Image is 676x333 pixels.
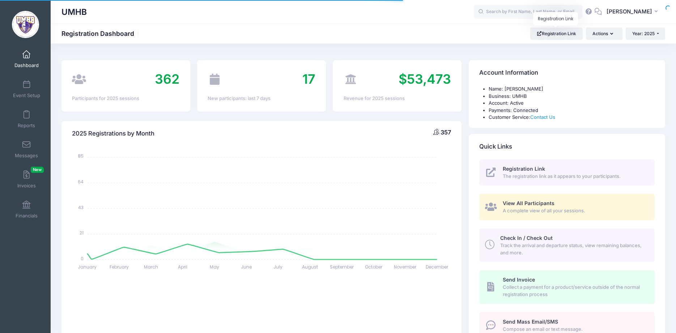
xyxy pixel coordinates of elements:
a: Dashboard [9,46,44,72]
tspan: April [178,264,187,270]
span: New [31,167,44,173]
li: Customer Service: [489,114,655,121]
tspan: February [110,264,129,270]
span: Compose an email or text message. [503,326,646,333]
tspan: August [302,264,318,270]
span: 357 [441,129,451,136]
tspan: October [365,264,383,270]
h1: Registration Dashboard [61,30,140,37]
div: Registration Link [533,12,578,26]
tspan: 85 [78,153,84,159]
li: Account: Active [489,100,655,107]
tspan: March [144,264,158,270]
span: Dashboard [14,62,39,68]
h4: Account Information [479,63,538,83]
span: Send Invoice [503,276,535,283]
button: Year: 2025 [626,28,665,40]
span: $53,473 [399,71,451,87]
a: Financials [9,197,44,222]
tspan: June [241,264,252,270]
tspan: 21 [80,230,84,236]
a: View All Participants A complete view of all your sessions. [479,194,655,220]
span: Invoices [17,183,36,189]
span: [PERSON_NAME] [607,8,652,16]
tspan: May [210,264,219,270]
div: Participants for 2025 sessions [72,95,179,102]
a: InvoicesNew [9,167,44,192]
li: Business: UMHB [489,93,655,100]
tspan: January [78,264,97,270]
span: Send Mass Email/SMS [503,319,558,325]
div: Revenue for 2025 sessions [344,95,451,102]
tspan: November [394,264,417,270]
h4: 2025 Registrations by Month [72,123,154,144]
tspan: December [426,264,449,270]
a: Registration Link [530,28,583,40]
span: Track the arrival and departure status, view remaining balances, and more. [500,242,646,256]
span: Collect a payment for a product/service outside of the normal registration process [503,284,646,298]
h4: Quick Links [479,136,512,157]
span: 17 [302,71,315,87]
a: Event Setup [9,76,44,102]
li: Name: [PERSON_NAME] [489,86,655,93]
tspan: July [274,264,283,270]
a: Send Invoice Collect a payment for a product/service outside of the normal registration process [479,270,655,304]
h1: UMHB [61,4,87,20]
div: New participants: last 7 days [208,95,315,102]
a: Contact Us [530,114,555,120]
span: Check In / Check Out [500,235,553,241]
tspan: 43 [78,204,84,210]
span: 362 [155,71,179,87]
a: Registration Link The registration link as it appears to your participants. [479,159,655,186]
span: Messages [15,153,38,159]
span: The registration link as it appears to your participants. [503,173,646,180]
img: UMHB [12,11,39,38]
span: View All Participants [503,200,554,206]
a: Messages [9,137,44,162]
span: Year: 2025 [632,31,655,36]
tspan: September [330,264,354,270]
li: Payments: Connected [489,107,655,114]
span: Event Setup [13,92,40,99]
span: A complete view of all your sessions. [503,207,646,215]
span: Reports [18,122,35,129]
span: Financials [16,213,38,219]
button: [PERSON_NAME] [602,4,665,20]
span: Registration Link [503,166,545,172]
button: Actions [586,28,622,40]
input: Search by First Name, Last Name, or Email... [474,5,582,19]
tspan: 64 [78,179,84,185]
a: Check In / Check Out Track the arrival and departure status, view remaining balances, and more. [479,229,655,262]
tspan: 0 [81,255,84,261]
a: Reports [9,107,44,132]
